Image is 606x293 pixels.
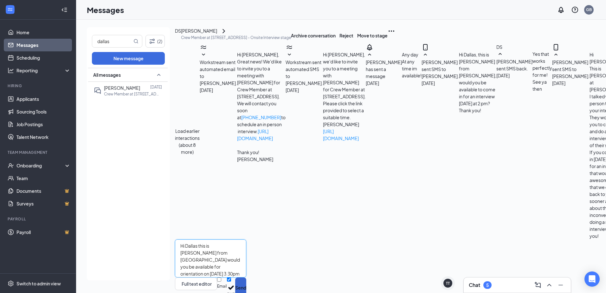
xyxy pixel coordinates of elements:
p: [PERSON_NAME] [237,156,286,163]
svg: SmallChevronUp [422,51,429,59]
a: Messages [16,39,71,51]
span: [DATE] [552,80,565,87]
input: SMS [227,277,231,282]
span: [DATE] [200,87,213,94]
svg: UserCheck [8,162,14,169]
div: Onboarding [16,162,65,169]
button: Archive conversation [291,27,336,43]
button: Load earlier interactions (about 8 more) [175,127,200,155]
svg: MobileSms [422,43,429,51]
input: Email [217,277,221,282]
div: Switch to admin view [16,280,61,287]
span: [PERSON_NAME] [104,85,140,91]
p: Crew Member at [STREET_ADDRESS] [104,91,161,97]
button: ComposeMessage [533,280,543,290]
div: Hiring [8,83,69,88]
div: DS [175,27,181,34]
svg: MagnifyingGlass [133,39,139,44]
svg: Minimize [557,281,564,289]
p: [DATE] [150,84,162,90]
span: [DATE] [286,87,299,94]
a: Job Postings [16,118,71,131]
svg: Filter [148,37,156,45]
svg: ChevronRight [220,27,228,35]
button: ChevronUp [544,280,554,290]
span: [PERSON_NAME] sent SMS back. [496,59,532,71]
svg: Ellipses [388,27,395,35]
input: Search [92,35,132,47]
span: Hi [PERSON_NAME], we'd like to invite you to a meeting with [PERSON_NAME] for Crew Member at [STR... [323,52,366,141]
a: Team [16,172,71,185]
span: [DATE] [366,80,379,87]
button: Full text editorPen [175,277,217,290]
span: Any day At any time im available! [402,52,422,78]
div: TT [446,281,450,286]
button: Minimize [556,280,566,290]
svg: Checkmark [227,283,235,292]
a: SurveysCrown [16,197,71,210]
svg: MobileSms [552,43,560,51]
span: [DATE] [496,72,510,79]
h3: Chat [469,282,480,289]
h1: Messages [87,4,124,15]
span: [PERSON_NAME] sent SMS to [PERSON_NAME]. [422,59,459,79]
div: Reporting [16,67,71,74]
span: All messages [93,72,121,78]
svg: Bell [366,43,373,51]
a: Scheduling [16,51,71,64]
a: DocumentsCrown [16,185,71,197]
div: Email [217,283,227,290]
svg: QuestionInfo [571,6,579,14]
div: [PERSON_NAME] [181,27,217,35]
a: PayrollCrown [16,226,71,238]
span: [DATE] [422,80,435,87]
span: Hi Dallas, this is [PERSON_NAME] from [PERSON_NAME], would you be available to come in for an int... [459,52,496,113]
svg: Settings [8,280,14,287]
textarea: Hi Dallas this is [PERSON_NAME] from [GEOGRAPHIC_DATA] would you be available for orientation on ... [175,239,246,277]
a: Home [16,26,71,39]
svg: WorkstreamLogo [200,43,207,51]
div: 5 [486,283,489,288]
span: [PERSON_NAME] has sent a message [366,59,402,79]
svg: ChevronUp [545,281,553,289]
a: Talent Network [16,131,71,143]
div: GB [586,7,592,12]
span: Yes that works perfectly for me! See ya then [532,51,552,92]
p: Thank you! [237,149,286,156]
svg: SmallChevronDown [286,51,293,59]
span: Workstream sent automated SMS to [PERSON_NAME]. [286,59,323,86]
span: [PERSON_NAME] sent SMS to [PERSON_NAME]. [552,59,590,79]
div: Payroll [8,216,69,222]
div: DS [496,43,552,50]
a: Applicants [16,93,71,105]
svg: SmallChevronDown [200,51,207,59]
button: Reject [339,27,353,43]
a: [URL][DOMAIN_NAME] [323,128,359,141]
svg: Collapse [61,7,68,13]
svg: SmallChevronUp [155,71,163,79]
svg: WorkstreamLogo [286,43,293,51]
svg: SmallChevronUp [552,51,560,59]
svg: DoubleChat [94,87,101,94]
svg: Analysis [8,67,14,74]
div: Team Management [8,150,69,155]
p: Great news! We'd like to invite you to a meeting with [PERSON_NAME] for Crew Member at [STREET_AD... [237,58,286,142]
p: Crew Member at [STREET_ADDRESS] - Onsite Interview stage [181,35,291,40]
svg: ComposeMessage [534,281,542,289]
p: Hi [PERSON_NAME], [237,51,286,58]
button: Filter (2) [145,35,165,48]
button: Move to stage [357,27,388,43]
svg: SmallChevronUp [496,50,504,58]
button: New message [92,52,165,65]
a: Sourcing Tools [16,105,71,118]
span: Workstream sent automated email to [PERSON_NAME]. [200,59,237,86]
div: Open Intercom Messenger [584,271,600,287]
a: [PHONE_NUMBER] [241,114,281,120]
svg: SmallChevronUp [366,51,373,59]
svg: Notifications [557,6,565,14]
svg: WorkstreamLogo [7,6,13,13]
